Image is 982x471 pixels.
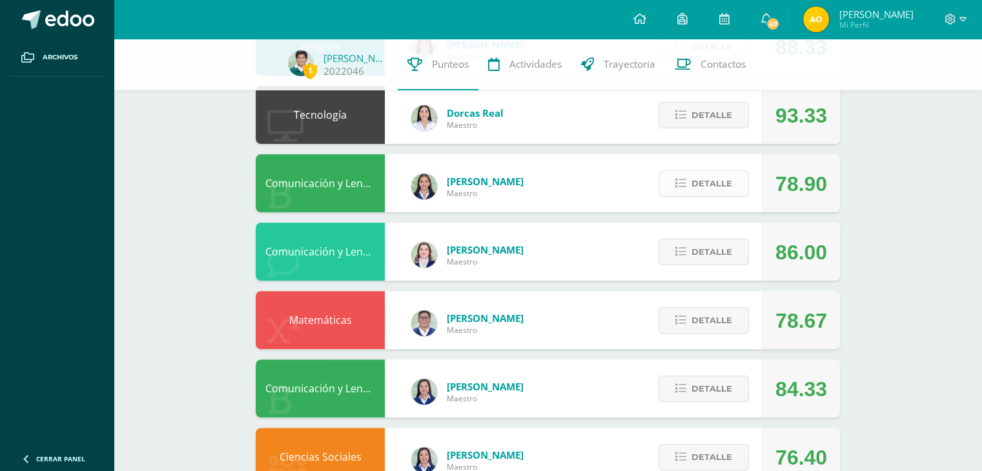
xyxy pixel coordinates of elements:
div: 93.33 [775,86,827,145]
div: Matemáticas [256,291,385,349]
span: [PERSON_NAME] [839,8,913,21]
img: be86f1430f5fbfb0078a79d329e704bb.png [411,105,437,131]
button: Detalle [659,102,749,128]
span: Detalle [691,377,732,401]
span: Detalle [691,445,732,469]
img: f6a1091ea3bb7f96ed48998b280fb161.png [411,310,437,336]
button: Detalle [659,170,749,197]
span: 47 [766,17,780,31]
span: [PERSON_NAME] [447,380,524,393]
span: Cerrar panel [36,454,85,463]
button: Detalle [659,307,749,334]
span: [PERSON_NAME] [447,243,524,256]
a: [PERSON_NAME] [323,52,388,65]
span: [PERSON_NAME] [447,312,524,325]
div: Tecnología [256,86,385,144]
div: 78.90 [775,155,827,213]
a: Trayectoria [571,39,665,90]
span: [PERSON_NAME] [447,175,524,188]
a: Actividades [478,39,571,90]
span: 1 [303,63,317,79]
a: 2022046 [323,65,364,78]
span: Maestro [447,393,524,404]
div: Comunicación y Lenguaje L3 Inglés [256,223,385,281]
span: Maestro [447,119,504,130]
span: Detalle [691,240,732,264]
div: 78.67 [775,292,827,350]
span: Maestro [447,325,524,336]
span: Dorcas Real [447,106,504,119]
span: Punteos [432,57,469,71]
div: 84.33 [775,360,827,418]
a: Punteos [398,39,478,90]
span: Mi Perfil [839,19,913,30]
span: Contactos [701,57,746,71]
span: Actividades [509,57,562,71]
div: Comunicación y Lenguaje L2 [256,359,385,417]
img: 2682adfb1f1d34465849ad3628fbdeaa.png [288,50,314,76]
a: Contactos [665,39,755,90]
img: 08390b0ccb8bb92ebf03f24154704f33.png [411,242,437,268]
span: Maestro [447,256,524,267]
img: 0720b70caab395a5f554da48e8831271.png [411,379,437,405]
span: Archivos [43,52,77,63]
img: 118932b65603b730edd868c933d683ea.png [803,6,829,32]
span: Trayectoria [604,57,655,71]
div: 86.00 [775,223,827,281]
span: [PERSON_NAME] [447,448,524,461]
img: f5c5029767746d4c9836cd884abc4dbb.png [411,174,437,199]
button: Detalle [659,239,749,265]
span: Maestro [447,188,524,199]
div: Comunicación y Lenguaje L1 [256,154,385,212]
span: Detalle [691,308,732,332]
span: Detalle [691,103,732,127]
span: Detalle [691,172,732,195]
button: Detalle [659,376,749,402]
a: Archivos [10,39,103,77]
button: Detalle [659,444,749,470]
